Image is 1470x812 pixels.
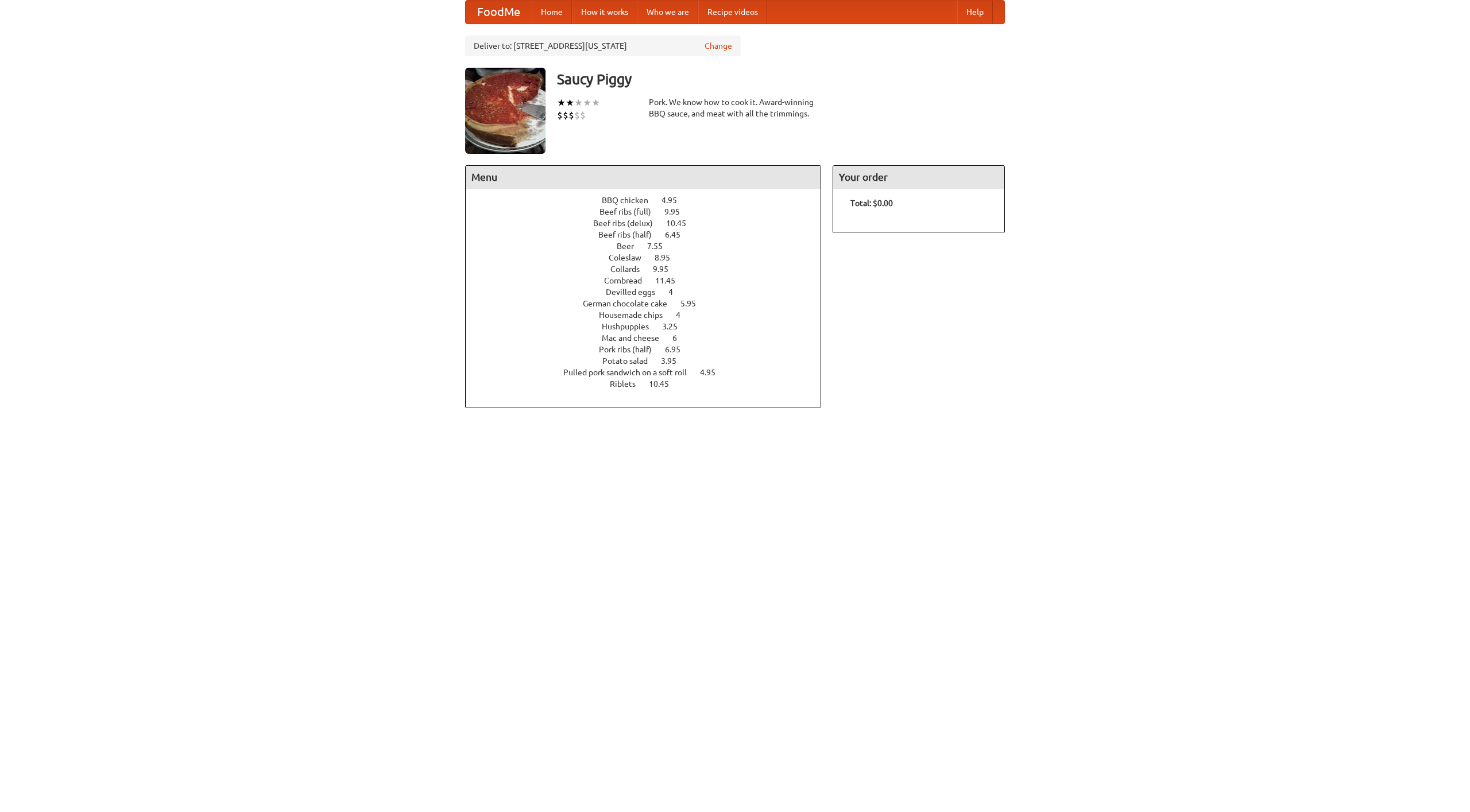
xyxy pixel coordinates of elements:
span: 10.45 [666,219,698,228]
a: FoodMe [466,1,532,24]
span: 9.95 [653,265,680,274]
li: $ [568,109,574,122]
h4: Menu [466,166,821,189]
a: Beef ribs (delux) 10.45 [593,219,707,228]
a: Beef ribs (full) 9.95 [599,207,701,216]
span: 4 [676,310,692,320]
a: Potato salad 3.95 [602,356,698,366]
span: Pulled pork sandwich on a soft roll [563,368,698,377]
span: Collards [610,265,651,274]
span: 7.55 [647,242,674,251]
span: 3.25 [662,322,689,331]
span: Devilled eggs [606,287,667,297]
a: Hushpuppies 3.25 [602,322,699,331]
li: ★ [557,96,566,109]
span: Hushpuppies [602,322,660,331]
b: Total: $0.00 [850,199,893,208]
li: ★ [591,96,600,109]
a: Recipe videos [698,1,767,24]
span: 9.95 [664,207,691,216]
a: Change [705,40,732,52]
span: 4.95 [661,196,688,205]
li: ★ [583,96,591,109]
span: Beer [617,242,645,251]
a: Devilled eggs 4 [606,287,694,297]
span: 11.45 [655,276,687,285]
a: Mac and cheese 6 [602,333,698,343]
span: Beef ribs (half) [598,230,663,239]
span: 8.95 [655,253,682,262]
li: ★ [566,96,574,109]
span: 3.95 [661,356,688,366]
h3: Saucy Piggy [557,68,1005,91]
div: Deliver to: [STREET_ADDRESS][US_STATE] [465,36,741,56]
a: Beer 7.55 [617,242,684,251]
a: German chocolate cake 5.95 [583,299,717,308]
span: Potato salad [602,356,659,366]
span: 4 [668,287,684,297]
a: Cornbread 11.45 [604,276,697,285]
span: Beef ribs (delux) [593,219,664,228]
span: BBQ chicken [602,196,660,205]
li: $ [557,109,563,122]
a: Coleslaw 8.95 [609,253,691,262]
a: Riblets 10.45 [610,379,690,388]
div: Pork. We know how to cook it. Award-winning BBQ sauce, and meat with all the trimmings. [649,96,821,119]
span: Riblets [610,379,647,388]
span: 4.95 [700,368,727,377]
a: Beef ribs (half) 6.45 [598,230,702,239]
a: Help [957,1,993,24]
a: How it works [572,1,637,24]
span: German chocolate cake [583,299,679,308]
a: Pulled pork sandwich on a soft roll 4.95 [563,368,737,377]
span: Beef ribs (full) [599,207,663,216]
li: $ [580,109,586,122]
span: Mac and cheese [602,333,671,343]
li: $ [574,109,580,122]
a: BBQ chicken 4.95 [602,196,698,205]
span: 6 [672,333,688,343]
img: angular.jpg [465,68,546,154]
li: $ [563,109,568,122]
a: Home [532,1,572,24]
span: Coleslaw [609,253,653,262]
a: Housemade chips 4 [599,310,702,320]
a: Pork ribs (half) 6.95 [599,345,702,354]
span: 10.45 [649,379,680,388]
span: 6.95 [665,345,692,354]
span: Cornbread [604,276,653,285]
span: Housemade chips [599,310,674,320]
span: 5.95 [680,299,707,308]
h4: Your order [833,166,1004,189]
span: 6.45 [665,230,692,239]
span: Pork ribs (half) [599,345,663,354]
li: ★ [574,96,583,109]
a: Who we are [637,1,698,24]
a: Collards 9.95 [610,265,690,274]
